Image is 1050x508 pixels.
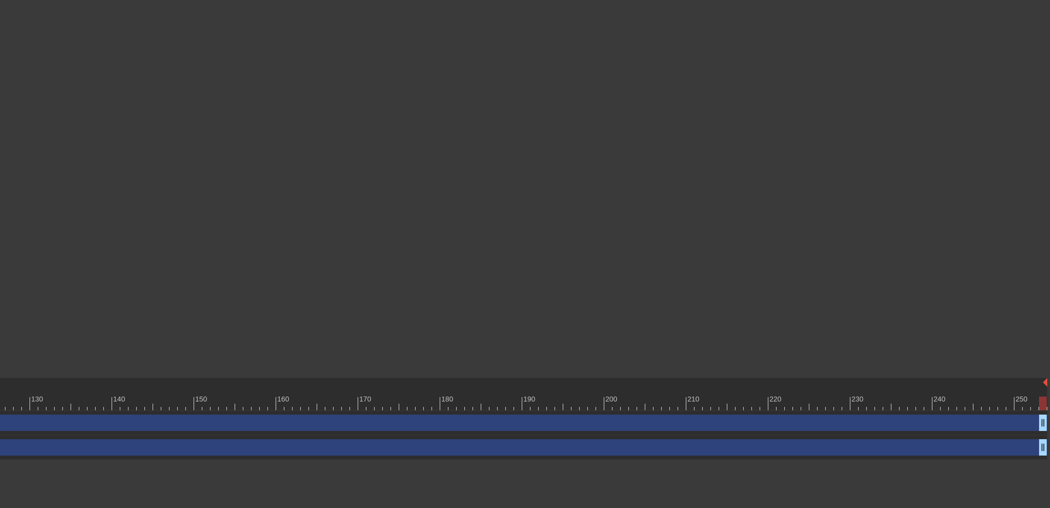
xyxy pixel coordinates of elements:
[1043,378,1047,387] img: bound-end.png
[195,394,209,405] div: 150
[687,394,701,405] div: 210
[523,394,537,405] div: 190
[851,394,865,405] div: 230
[359,394,373,405] div: 170
[113,394,127,405] div: 140
[769,394,783,405] div: 220
[605,394,619,405] div: 200
[31,394,45,405] div: 130
[277,394,291,405] div: 160
[1037,442,1048,453] span: drag_handle
[934,394,947,405] div: 240
[441,394,455,405] div: 180
[1016,394,1029,405] div: 250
